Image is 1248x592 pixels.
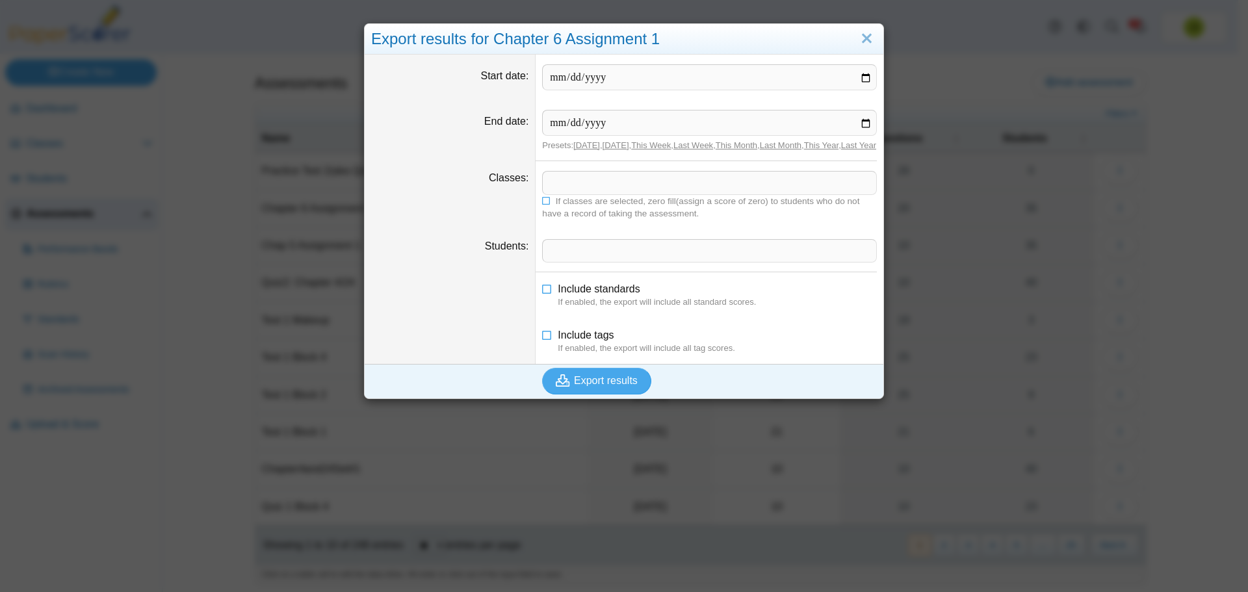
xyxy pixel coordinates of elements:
span: If classes are selected, zero fill(assign a score of zero) to students who do not have a record o... [542,196,859,218]
a: This Month [716,140,757,150]
label: Students [485,240,529,251]
a: This Week [631,140,671,150]
a: This Year [804,140,839,150]
a: Last Year [841,140,876,150]
a: Last Week [673,140,713,150]
span: Export results [574,375,638,386]
label: Classes [489,172,528,183]
span: Include tags [558,329,614,341]
button: Export results [542,368,651,394]
a: [DATE] [573,140,600,150]
div: Export results for Chapter 6 Assignment 1 [365,24,883,55]
div: Presets: , , , , , , , [542,140,877,151]
tags: ​ [542,171,877,194]
dfn: If enabled, the export will include all standard scores. [558,296,877,308]
dfn: If enabled, the export will include all tag scores. [558,342,877,354]
label: Start date [481,70,529,81]
tags: ​ [542,239,877,263]
span: Include standards [558,283,640,294]
a: Close [857,28,877,50]
a: [DATE] [603,140,629,150]
label: End date [484,116,529,127]
a: Last Month [760,140,801,150]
